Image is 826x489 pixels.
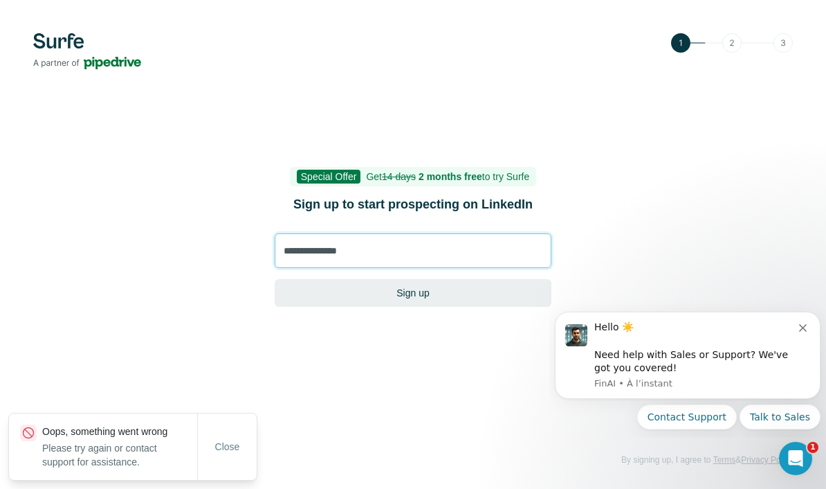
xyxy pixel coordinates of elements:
button: Close [205,434,250,459]
iframe: Intercom notifications message [549,301,826,438]
h1: Sign up to start prospecting on LinkedIn [275,195,551,214]
span: By signing up, I agree to [621,455,710,465]
img: Step 1 [671,33,793,53]
span: 1 [807,442,818,453]
span: Close [215,440,240,454]
p: Oops, something went wrong [42,425,197,438]
a: Privacy Policy [741,455,793,465]
b: 2 months free [419,171,482,182]
iframe: Intercom live chat [779,442,812,475]
span: & [735,455,741,465]
span: Special Offer [297,170,361,184]
a: Terms [713,455,736,465]
span: Get to try Surfe [366,171,529,182]
img: Surfe's logo [33,33,141,69]
button: Sign up [275,279,551,307]
p: Please try again or contact support for assistance. [42,441,197,469]
s: 14 days [382,171,416,182]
